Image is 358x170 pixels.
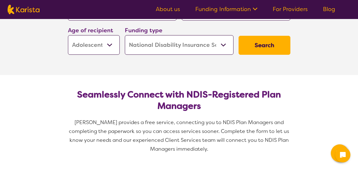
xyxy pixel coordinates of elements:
button: Channel Menu [331,144,349,162]
a: Funding Information [195,5,258,13]
span: [PERSON_NAME] provides a free service, connecting you to NDIS Plan Managers and completing the pa... [69,119,290,152]
label: Age of recipient [68,27,113,34]
a: About us [156,5,180,13]
button: Search [239,36,290,55]
img: Karista logo [8,5,39,14]
a: For Providers [273,5,308,13]
h2: Seamlessly Connect with NDIS-Registered Plan Managers [73,89,285,112]
a: Blog [323,5,335,13]
label: Funding type [125,27,162,34]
